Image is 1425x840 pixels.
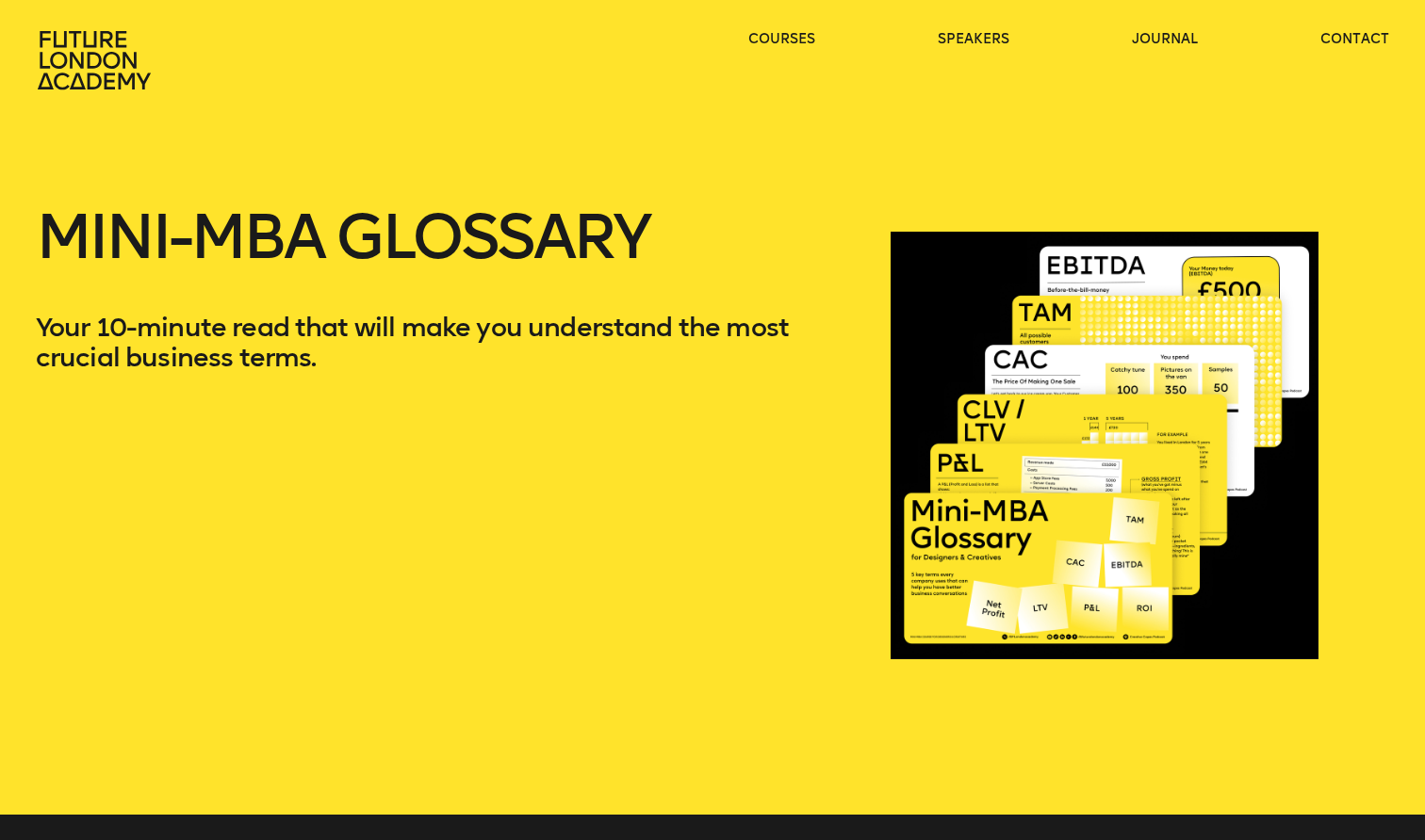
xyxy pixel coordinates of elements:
[1132,30,1198,49] a: journal
[36,207,855,313] h1: Mini-MBA Glossary
[938,30,1009,49] a: speakers
[36,313,855,373] p: Your 10-minute read that will make you understand the most crucial business terms.
[748,30,815,49] a: courses
[1320,30,1389,49] a: contact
